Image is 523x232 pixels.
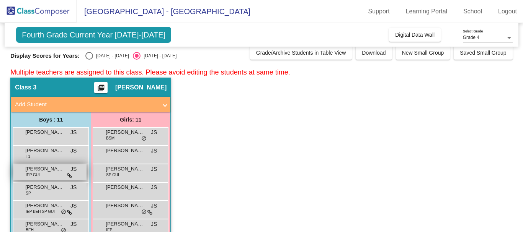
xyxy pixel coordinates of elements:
[96,84,106,95] mat-icon: picture_as_pdf
[70,202,77,210] span: JS
[141,209,147,215] span: do_not_disturb_alt
[141,136,147,142] span: do_not_disturb_alt
[106,147,144,154] span: [PERSON_NAME]
[77,5,250,18] span: [GEOGRAPHIC_DATA] - [GEOGRAPHIC_DATA]
[460,50,506,56] span: Saved Small Group
[362,50,386,56] span: Download
[70,128,77,136] span: JS
[25,128,64,136] span: [PERSON_NAME] [PERSON_NAME]
[454,46,512,60] button: Saved Small Group
[10,68,290,76] span: Multiple teachers are assigned to this class. Please avoid editing the students at same time.
[250,46,352,60] button: Grade/Archive Students in Table View
[395,32,435,38] span: Digital Data Wall
[106,172,119,178] span: SP GUI
[15,100,157,109] mat-panel-title: Add Student
[457,5,488,18] a: School
[106,135,114,141] span: BSM
[400,5,454,18] a: Learning Portal
[25,147,64,154] span: [PERSON_NAME]
[106,128,144,136] span: [PERSON_NAME]
[389,28,441,42] button: Digital Data Wall
[463,35,479,40] span: Grade 4
[151,165,157,173] span: JS
[106,183,144,191] span: [PERSON_NAME] [PERSON_NAME]
[70,165,77,173] span: JS
[396,46,450,60] button: New Small Group
[26,190,31,196] span: SP
[15,84,36,91] span: Class 3
[94,82,108,93] button: Print Students Details
[402,50,444,56] span: New Small Group
[256,50,346,56] span: Grade/Archive Students in Table View
[115,84,167,91] span: [PERSON_NAME]
[25,202,64,209] span: [PERSON_NAME]
[61,209,66,215] span: do_not_disturb_alt
[25,183,64,191] span: [PERSON_NAME]
[16,27,171,43] span: Fourth Grade Current Year [DATE]-[DATE]
[106,202,144,209] span: [PERSON_NAME]
[70,183,77,191] span: JS
[10,52,80,59] span: Display Scores for Years:
[141,52,177,59] div: [DATE] - [DATE]
[356,46,392,60] button: Download
[151,202,157,210] span: JS
[151,147,157,155] span: JS
[25,165,64,173] span: [PERSON_NAME]
[26,209,55,214] span: IEP BEH SP GUI
[11,97,170,112] mat-expansion-panel-header: Add Student
[26,172,40,178] span: IEP GUI
[85,52,177,60] mat-radio-group: Select an option
[151,220,157,228] span: JS
[70,220,77,228] span: JS
[93,52,129,59] div: [DATE] - [DATE]
[151,183,157,191] span: JS
[26,154,30,159] span: T1
[151,128,157,136] span: JS
[11,112,91,127] div: Boys : 11
[362,5,396,18] a: Support
[91,112,170,127] div: Girls: 11
[106,220,144,228] span: [PERSON_NAME]
[70,147,77,155] span: JS
[492,5,523,18] a: Logout
[106,165,144,173] span: [PERSON_NAME]
[25,220,64,228] span: [PERSON_NAME]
